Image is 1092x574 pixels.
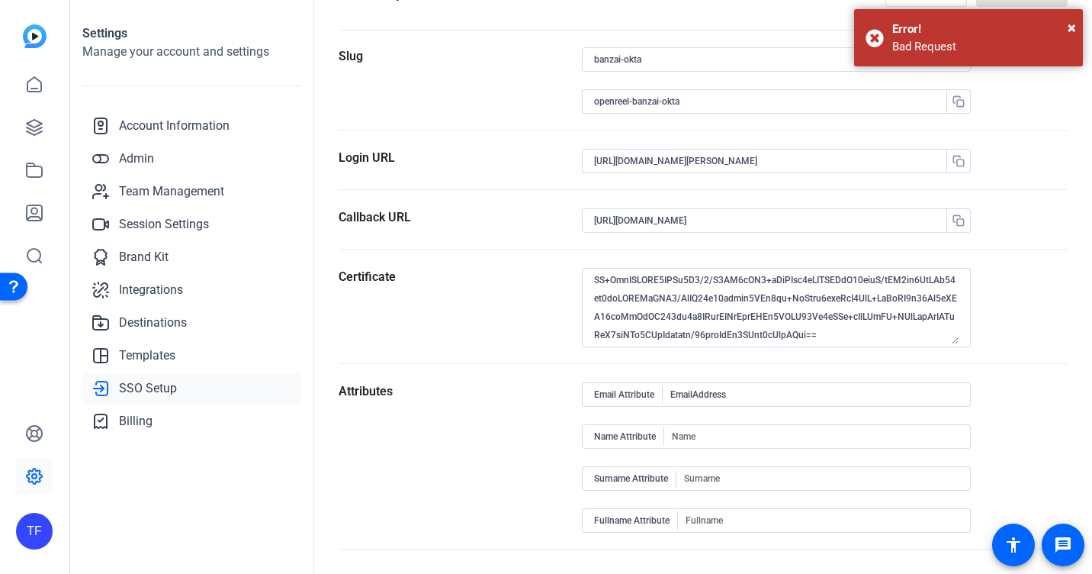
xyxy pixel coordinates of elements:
span: Email Attribute [594,385,663,404]
input: Slug [594,50,959,69]
button: Close [1068,16,1076,39]
label: Login URL [339,150,395,165]
span: × [1068,18,1076,37]
label: Attributes [339,384,393,398]
input: Email [670,385,959,404]
input: Login URL [594,152,943,170]
a: Destinations [82,308,301,338]
input: Identifier [594,92,943,111]
span: Fullname Attribute [594,511,678,530]
input: Surname [684,469,959,488]
label: Slug [339,49,363,63]
span: Destinations [119,314,187,332]
mat-icon: message [1054,536,1072,554]
label: Callback URL [339,210,411,224]
div: Error! [892,21,1071,38]
h1: Settings [82,24,301,43]
a: Admin [82,143,301,174]
a: SSO Setup [82,373,301,404]
a: Account Information [82,111,301,141]
div: Bad Request [892,38,1071,56]
input: Fullname [686,511,959,530]
span: Brand Kit [119,248,169,266]
span: Admin [119,150,154,168]
span: Team Management [119,182,224,201]
span: Billing [119,412,153,430]
label: Certificate [339,269,396,284]
a: Templates [82,340,301,371]
div: TF [16,513,53,550]
a: Brand Kit [82,242,301,272]
span: Surname Attribute [594,469,676,488]
h2: Manage your account and settings [82,43,301,61]
span: Templates [119,347,175,365]
span: Session Settings [119,215,209,234]
input: Callback URL [594,211,943,230]
a: Billing [82,406,301,437]
a: Session Settings [82,209,301,240]
span: Name Attribute [594,427,664,446]
span: Integrations [119,281,183,299]
input: Name [672,427,959,446]
a: Team Management [82,176,301,207]
img: blue-gradient.svg [23,24,47,48]
span: Account Information [119,117,230,135]
span: SSO Setup [119,379,177,398]
mat-icon: accessibility [1004,536,1023,554]
a: Integrations [82,275,301,305]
